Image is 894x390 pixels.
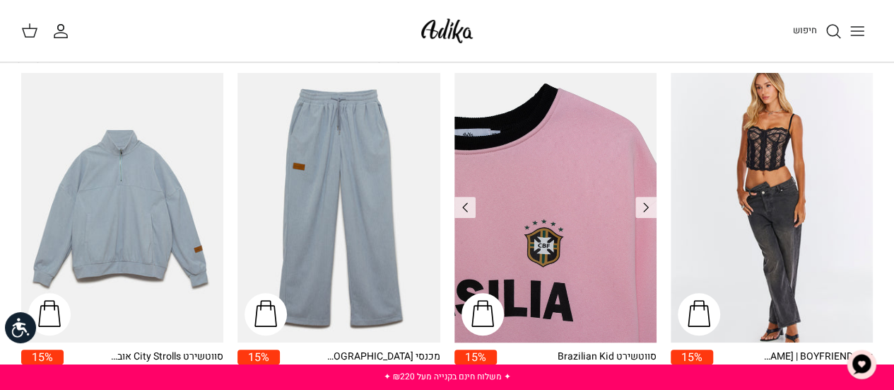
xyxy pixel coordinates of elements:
button: Toggle menu [842,16,873,47]
a: 15% [454,350,497,380]
div: ג׳ינס All Or Nothing [PERSON_NAME] | BOYFRIEND [760,350,873,365]
a: 15% [21,350,64,380]
a: Previous [454,197,476,218]
a: ג׳ינס All Or Nothing [PERSON_NAME] | BOYFRIEND 186.90 ₪ 219.90 ₪ [713,350,873,380]
a: ג׳ינס All Or Nothing קריס-קרוס | BOYFRIEND [671,73,873,343]
a: ✦ משלוח חינם בקנייה מעל ₪220 ✦ [384,370,511,383]
a: החשבון שלי [52,23,75,40]
span: 15% [21,350,64,365]
div: מכנסי [GEOGRAPHIC_DATA] [327,350,440,365]
a: סווטשירט Brazilian Kid 118.90 ₪ 139.90 ₪ [497,350,657,380]
a: מכנסי [GEOGRAPHIC_DATA] 152.90 ₪ 179.90 ₪ [280,350,440,380]
a: סווטשירט Brazilian Kid [454,73,657,343]
span: חיפוש [793,23,817,37]
a: סווטשירט City Strolls אוברסייז [21,73,223,343]
img: Adika IL [417,14,477,47]
div: סווטשירט Brazilian Kid [543,350,657,365]
span: 15% [671,350,713,365]
a: 15% [671,350,713,380]
button: צ'אט [840,343,883,386]
a: 15% [237,350,280,380]
div: סווטשירט City Strolls אוברסייז [110,350,223,365]
span: 15% [454,350,497,365]
span: 15% [237,350,280,365]
a: חיפוש [793,23,842,40]
a: Previous [635,197,657,218]
a: מכנסי טרנינג City strolls [237,73,440,343]
a: סווטשירט City Strolls אוברסייז 152.90 ₪ 179.90 ₪ [64,350,223,380]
